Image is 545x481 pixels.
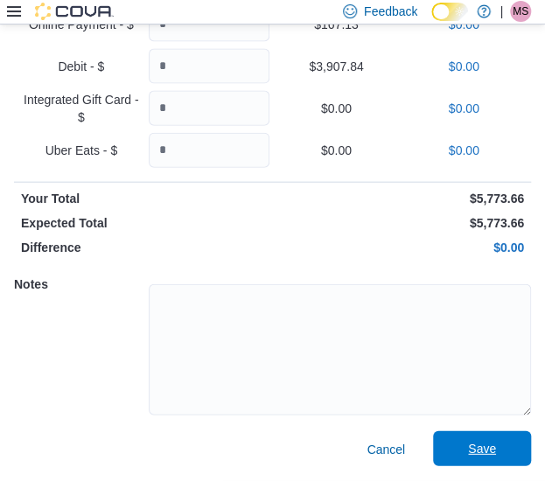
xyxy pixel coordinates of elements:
p: Your Total [21,190,269,207]
p: $3,907.84 [276,58,397,75]
input: Quantity [149,49,269,84]
p: Uber Eats - $ [21,142,142,159]
h5: Notes [14,267,145,302]
input: Quantity [149,133,269,168]
span: Save [468,440,496,457]
p: $5,773.66 [276,190,525,207]
p: $0.00 [403,100,524,117]
p: Debit - $ [21,58,142,75]
input: Dark Mode [431,3,468,21]
input: Quantity [149,91,269,126]
div: Michele Singh [510,1,531,22]
button: Cancel [360,432,412,467]
input: Quantity [149,7,269,42]
span: Cancel [367,441,405,458]
img: Cova [35,3,114,20]
p: Online Payment - $ [21,16,142,33]
p: $5,773.66 [276,214,525,232]
p: $0.00 [276,100,397,117]
p: Integrated Gift Card - $ [21,91,142,126]
p: Expected Total [21,214,269,232]
button: Save [433,431,531,466]
p: $0.00 [276,142,397,159]
p: $0.00 [403,142,524,159]
p: $0.00 [276,239,525,256]
span: Feedback [364,3,417,20]
p: Difference [21,239,269,256]
p: $0.00 [403,58,524,75]
p: $167.13 [276,16,397,33]
p: | [500,1,503,22]
span: MS [513,1,528,22]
